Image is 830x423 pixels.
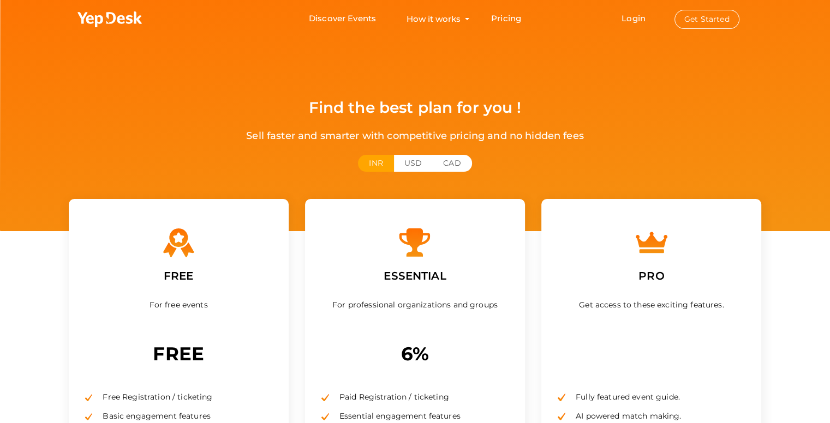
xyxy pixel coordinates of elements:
[558,413,565,420] img: Success
[85,339,272,368] p: FREE
[156,259,202,293] label: FREE
[5,87,825,128] div: Find the best plan for you !
[321,295,509,339] div: For professional organizations and groups
[432,155,471,172] button: CAD
[622,13,646,23] a: Login
[393,155,433,172] button: USD
[5,128,825,144] div: Sell faster and smarter with competitive pricing and no hidden fees
[375,259,454,293] label: ESSENTIAL
[85,413,93,420] img: Success
[403,9,464,29] button: How it works
[568,392,680,402] span: Fully featured event guide.
[309,9,376,29] a: Discover Events
[568,411,681,421] span: AI powered match making.
[331,392,449,402] span: Paid Registration / ticketing
[398,226,431,259] img: trophy.svg
[558,295,745,339] div: Get access to these exciting features.
[321,413,329,420] img: Success
[491,9,521,29] a: Pricing
[85,295,272,339] div: For free events
[162,226,195,259] img: Free
[674,10,739,29] button: Get Started
[635,226,668,259] img: crown.svg
[558,394,565,401] img: Success
[94,411,211,421] span: Basic engagement features
[94,392,212,402] span: Free Registration / ticketing
[321,394,329,401] img: Success
[321,339,509,368] p: 6%
[331,411,461,421] span: Essential engagement features
[85,394,93,401] img: Success
[630,259,672,293] label: PRO
[358,155,393,172] button: INR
